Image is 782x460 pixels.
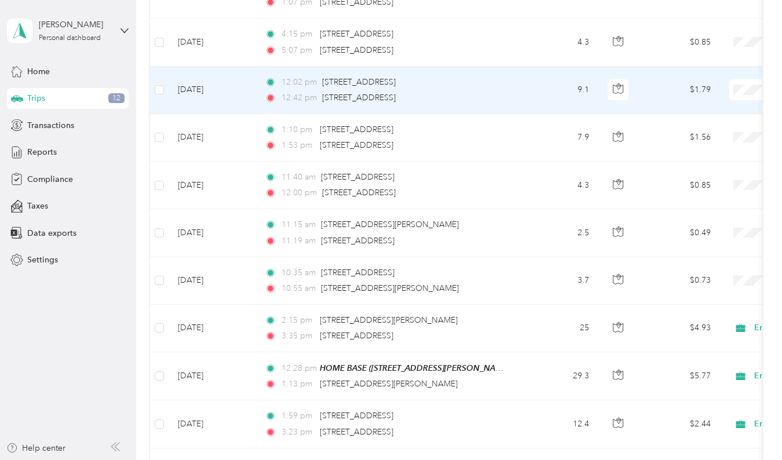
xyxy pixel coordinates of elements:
[27,146,57,158] span: Reports
[169,162,255,209] td: [DATE]
[639,352,720,400] td: $5.77
[639,114,720,162] td: $1.56
[282,235,316,247] span: 11:19 am
[169,114,255,162] td: [DATE]
[27,200,48,212] span: Taxes
[169,67,255,114] td: [DATE]
[320,427,393,437] span: [STREET_ADDRESS]
[282,282,316,295] span: 10:55 am
[522,209,598,257] td: 2.5
[282,218,316,231] span: 11:15 am
[169,352,255,400] td: [DATE]
[320,363,553,373] span: HOME BASE ([STREET_ADDRESS][PERSON_NAME][US_STATE])
[321,172,394,182] span: [STREET_ADDRESS]
[282,123,315,136] span: 1:10 pm
[321,236,394,246] span: [STREET_ADDRESS]
[282,362,315,375] span: 12:28 pm
[522,114,598,162] td: 7.9
[522,400,598,448] td: 12.4
[522,162,598,209] td: 4.3
[282,266,316,279] span: 10:35 am
[27,65,50,78] span: Home
[282,187,317,199] span: 12:00 pm
[322,93,396,103] span: [STREET_ADDRESS]
[522,352,598,400] td: 29.3
[27,119,74,132] span: Transactions
[639,19,720,66] td: $0.85
[639,67,720,114] td: $1.79
[27,92,45,104] span: Trips
[320,29,393,39] span: [STREET_ADDRESS]
[282,28,315,41] span: 4:15 pm
[39,19,111,31] div: [PERSON_NAME]
[639,162,720,209] td: $0.85
[522,305,598,352] td: 25
[282,330,315,342] span: 3:35 pm
[522,67,598,114] td: 9.1
[322,77,396,87] span: [STREET_ADDRESS]
[282,314,315,327] span: 2:15 pm
[169,19,255,66] td: [DATE]
[639,209,720,257] td: $0.49
[282,410,315,422] span: 1:59 pm
[282,378,315,390] span: 1:13 pm
[282,76,317,89] span: 12:02 pm
[320,379,458,389] span: [STREET_ADDRESS][PERSON_NAME]
[108,93,125,104] span: 12
[39,35,101,42] div: Personal dashboard
[27,254,58,266] span: Settings
[320,125,393,134] span: [STREET_ADDRESS]
[282,171,316,184] span: 11:40 am
[522,257,598,305] td: 3.7
[320,411,393,421] span: [STREET_ADDRESS]
[282,139,315,152] span: 1:53 pm
[169,209,255,257] td: [DATE]
[169,400,255,448] td: [DATE]
[320,140,393,150] span: [STREET_ADDRESS]
[320,331,393,341] span: [STREET_ADDRESS]
[639,400,720,448] td: $2.44
[27,173,73,185] span: Compliance
[282,92,317,104] span: 12:42 pm
[321,268,394,278] span: [STREET_ADDRESS]
[321,283,459,293] span: [STREET_ADDRESS][PERSON_NAME]
[320,315,458,325] span: [STREET_ADDRESS][PERSON_NAME]
[169,305,255,352] td: [DATE]
[282,44,315,57] span: 5:07 pm
[6,442,65,454] button: Help center
[639,305,720,352] td: $4.93
[282,426,315,439] span: 3:23 pm
[321,220,459,229] span: [STREET_ADDRESS][PERSON_NAME]
[169,257,255,305] td: [DATE]
[717,395,782,460] iframe: Everlance-gr Chat Button Frame
[320,45,393,55] span: [STREET_ADDRESS]
[322,188,396,198] span: [STREET_ADDRESS]
[27,227,76,239] span: Data exports
[522,19,598,66] td: 4.3
[639,257,720,305] td: $0.73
